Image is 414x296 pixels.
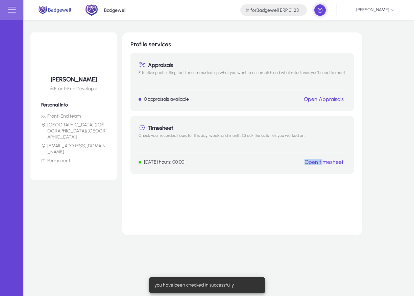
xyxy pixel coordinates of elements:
p: Badgewell [104,7,126,13]
img: 39.jpeg [342,4,354,16]
h1: Profile services [130,41,354,48]
span: In for [246,7,257,13]
a: Open timesheet [305,159,344,165]
li: [GEOGRAPHIC_DATA] ([GEOGRAPHIC_DATA]/[GEOGRAPHIC_DATA]) [41,122,106,140]
img: 2.png [85,4,98,17]
div: you have been checked in successfully [149,277,263,293]
a: Open Appraisals [304,96,344,102]
img: main.png [37,5,73,15]
h1: Appraisals [139,61,346,68]
h6: Personal Info [41,102,106,108]
span: 01:23 [289,7,299,13]
button: Open Appraisals [302,96,346,103]
p: Check your recorded hours for this day, week, and month. Check the activities you worked on. [139,133,346,147]
p: Effective goal-setting tool for communicating what you want to accomplish and what milestones you... [139,70,346,84]
p: Front-End Developer [41,86,106,92]
h1: Timesheet [139,124,346,131]
span: : [288,7,289,13]
li: Front-End team [41,113,106,119]
p: 0 appraisals available [144,96,189,102]
li: Permanent [41,158,106,164]
span: [PERSON_NAME] [342,4,395,16]
h5: [PERSON_NAME] [41,76,106,83]
h4: Badgewell ERP [246,7,299,13]
img: 39.jpeg [60,43,87,70]
p: [DATE] hours: 00:00 [144,159,184,165]
button: [PERSON_NAME] [337,4,400,16]
button: Open timesheet [302,158,346,166]
li: [EMAIL_ADDRESS][DOMAIN_NAME] [41,143,106,155]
